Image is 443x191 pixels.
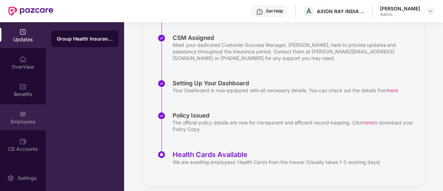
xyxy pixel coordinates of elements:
[428,8,433,14] img: svg+xml;base64,PHN2ZyBpZD0iRHJvcGRvd24tMzJ4MzIiIHhtbG5zPSJodHRwOi8vd3d3LnczLm9yZy8yMDAwL3N2ZyIgd2...
[173,87,398,94] div: Your Dashboard is now equipped with all necessary details. You can check out the details from
[380,12,420,17] div: Admin
[19,28,26,35] img: svg+xml;base64,PHN2ZyBpZD0iVXBkYXRlZCIgeG1sbnM9Imh0dHA6Ly93d3cudzMub3JnLzIwMDAvc3ZnIiB3aWR0aD0iMj...
[173,150,380,159] div: Health Cards Available
[266,8,283,14] div: Get Help
[157,150,166,159] img: svg+xml;base64,PHN2ZyBpZD0iU3RlcC1BY3RpdmUtMzJ4MzIiIHhtbG5zPSJodHRwOi8vd3d3LnczLm9yZy8yMDAwL3N2Zy...
[363,120,373,125] span: here
[173,159,380,165] div: We are awaiting employees' Health Cards from the Insurer (Usually takes 1-3 working days)
[173,42,417,61] div: Meet your dedicated Customer Success Manager, [PERSON_NAME], here to provide updates and assistan...
[306,7,311,15] span: A
[173,112,417,119] div: Policy Issued
[16,175,38,182] div: Settings
[19,83,26,90] img: svg+xml;base64,PHN2ZyBpZD0iQmVuZWZpdHMiIHhtbG5zPSJodHRwOi8vd3d3LnczLm9yZy8yMDAwL3N2ZyIgd2lkdGg9Ij...
[57,35,113,42] div: Group Health Insurance
[317,8,365,15] div: AXION RAY INDIA PRIVATE LIMITED
[157,112,166,120] img: svg+xml;base64,PHN2ZyBpZD0iU3RlcC1Eb25lLTMyeDMyIiB4bWxucz0iaHR0cDovL3d3dy53My5vcmcvMjAwMC9zdmciIH...
[173,119,417,132] div: The official policy details are now for transparent and efficient record-keeping. Click to downlo...
[157,34,166,42] img: svg+xml;base64,PHN2ZyBpZD0iU3RlcC1Eb25lLTMyeDMyIiB4bWxucz0iaHR0cDovL3d3dy53My5vcmcvMjAwMC9zdmciIH...
[256,8,263,15] img: svg+xml;base64,PHN2ZyBpZD0iSGVscC0zMngzMiIgeG1sbnM9Imh0dHA6Ly93d3cudzMub3JnLzIwMDAvc3ZnIiB3aWR0aD...
[19,111,26,118] img: svg+xml;base64,PHN2ZyBpZD0iRW1wbG95ZWVzIiB4bWxucz0iaHR0cDovL3d3dy53My5vcmcvMjAwMC9zdmciIHdpZHRoPS...
[7,175,14,182] img: svg+xml;base64,PHN2ZyBpZD0iU2V0dGluZy0yMHgyMCIgeG1sbnM9Imh0dHA6Ly93d3cudzMub3JnLzIwMDAvc3ZnIiB3aW...
[173,79,398,87] div: Setting Up Your Dashboard
[19,138,26,145] img: svg+xml;base64,PHN2ZyBpZD0iQ0RfQWNjb3VudHMiIGRhdGEtbmFtZT0iQ0QgQWNjb3VudHMiIHhtbG5zPSJodHRwOi8vd3...
[19,56,26,63] img: svg+xml;base64,PHN2ZyBpZD0iSG9tZSIgeG1sbnM9Imh0dHA6Ly93d3cudzMub3JnLzIwMDAvc3ZnIiB3aWR0aD0iMjAiIG...
[380,5,420,12] div: [PERSON_NAME]
[8,7,53,16] img: New Pazcare Logo
[157,79,166,88] img: svg+xml;base64,PHN2ZyBpZD0iU3RlcC1Eb25lLTMyeDMyIiB4bWxucz0iaHR0cDovL3d3dy53My5vcmcvMjAwMC9zdmciIH...
[173,34,417,42] div: CSM Assigned
[388,87,398,93] span: here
